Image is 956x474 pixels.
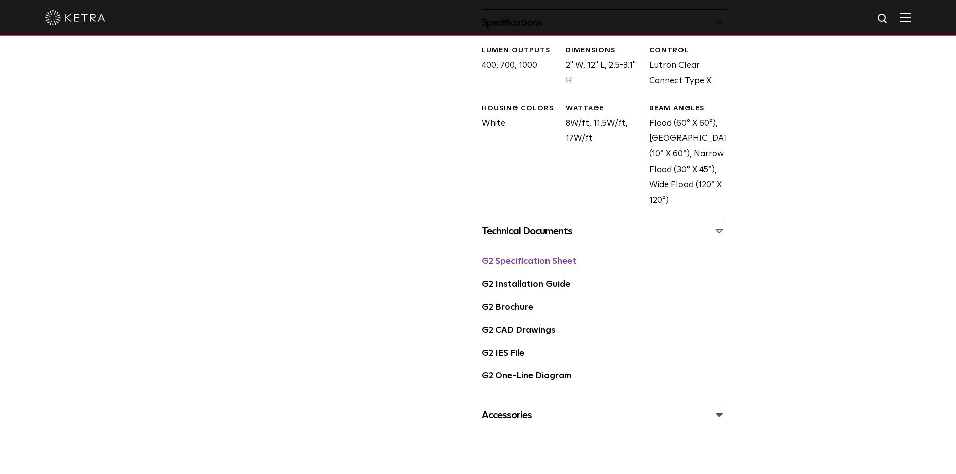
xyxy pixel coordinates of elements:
div: 8W/ft, 11.5W/ft, 17W/ft [558,104,642,208]
div: 400, 700, 1000 [474,46,558,89]
div: CONTROL [649,46,726,56]
div: Technical Documents [482,223,726,239]
a: G2 IES File [482,349,524,358]
div: LUMEN OUTPUTS [482,46,558,56]
div: HOUSING COLORS [482,104,558,114]
div: Flood (60° X 60°), [GEOGRAPHIC_DATA] (10° X 60°), Narrow Flood (30° X 45°), Wide Flood (120° X 120°) [642,104,726,208]
div: Accessories [482,407,726,423]
img: search icon [877,13,889,25]
a: G2 Brochure [482,303,533,312]
a: G2 One-Line Diagram [482,372,571,380]
a: G2 CAD Drawings [482,326,556,335]
a: G2 Installation Guide [482,280,570,289]
a: G2 Specification Sheet [482,257,576,266]
div: BEAM ANGLES [649,104,726,114]
div: DIMENSIONS [566,46,642,56]
div: Lutron Clear Connect Type X [642,46,726,89]
img: Hamburger%20Nav.svg [900,13,911,22]
div: White [474,104,558,208]
img: ketra-logo-2019-white [45,10,105,25]
div: WATTAGE [566,104,642,114]
div: 2" W, 12" L, 2.5-3.1" H [558,46,642,89]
